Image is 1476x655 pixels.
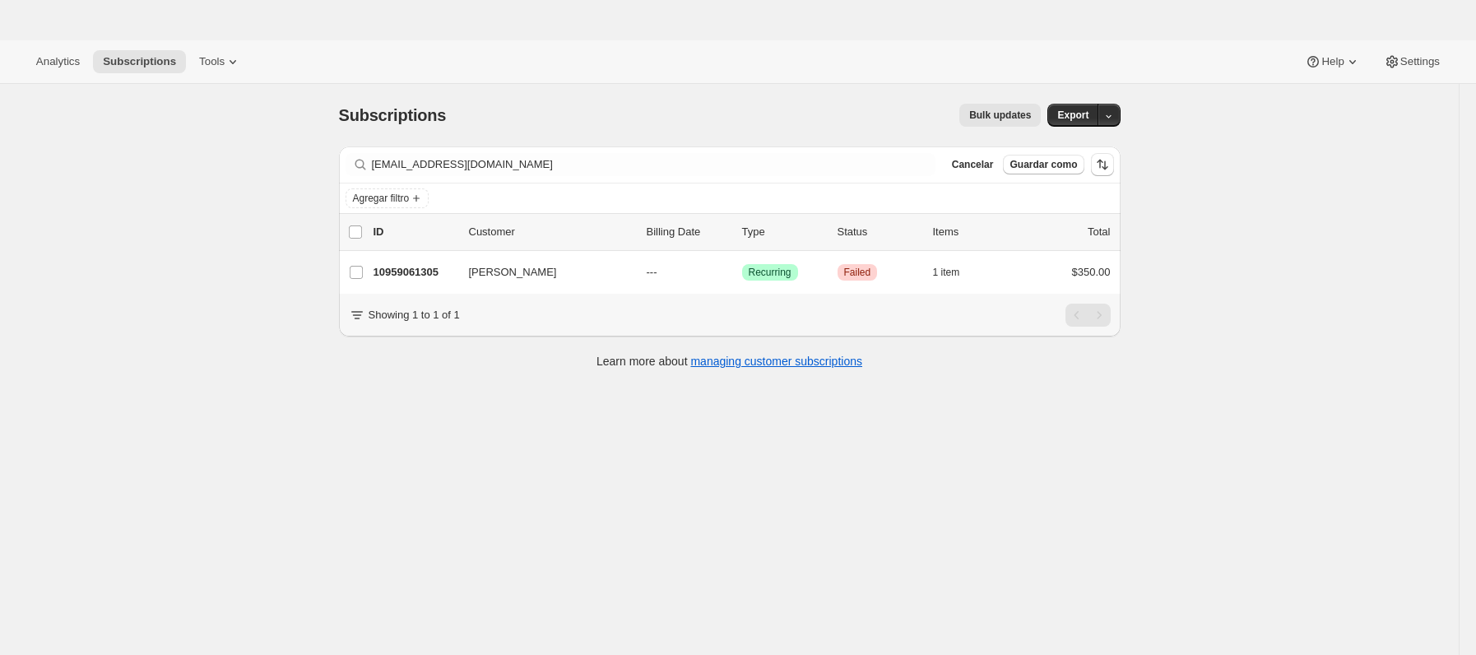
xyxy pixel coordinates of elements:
button: Subscriptions [93,50,186,73]
div: Type [742,224,824,240]
span: Cancelar [952,158,994,171]
button: Settings [1374,50,1450,73]
p: 10959061305 [374,264,456,281]
span: Agregar filtro [353,192,410,205]
button: [PERSON_NAME] [459,259,624,286]
span: Subscriptions [339,106,447,124]
p: Customer [469,224,634,240]
span: 1 item [933,266,960,279]
p: Learn more about [596,353,862,369]
p: Billing Date [647,224,729,240]
span: $350.00 [1072,266,1111,278]
button: Export [1047,104,1098,127]
span: Bulk updates [969,109,1031,122]
span: Guardar como [1010,158,1077,171]
button: Ordenar los resultados [1091,153,1114,176]
p: Status [838,224,920,240]
span: Export [1057,109,1088,122]
span: Analytics [36,55,80,68]
button: 1 item [933,261,978,284]
button: Guardar como [1003,155,1084,174]
p: Total [1088,224,1110,240]
nav: Paginación [1065,304,1111,327]
span: --- [647,266,657,278]
span: Help [1321,55,1344,68]
input: Filter subscribers [372,153,935,176]
div: IDCustomerBilling DateTypeStatusItemsTotal [374,224,1111,240]
span: [PERSON_NAME] [469,264,557,281]
span: Recurring [749,266,791,279]
button: Bulk updates [959,104,1041,127]
button: Help [1295,50,1370,73]
button: Tools [189,50,251,73]
iframe: Intercom live chat [1420,583,1460,622]
p: Showing 1 to 1 of 1 [369,307,460,323]
div: Items [933,224,1015,240]
button: Agregar filtro [346,188,429,208]
button: Analytics [26,50,90,73]
span: Subscriptions [103,55,176,68]
a: managing customer subscriptions [690,355,862,368]
div: 10959061305[PERSON_NAME]---LogradoRecurringCríticoFailed1 item$350.00 [374,261,1111,284]
button: Cancelar [945,155,1000,174]
p: ID [374,224,456,240]
span: Failed [844,266,871,279]
span: Settings [1400,55,1440,68]
span: Tools [199,55,225,68]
